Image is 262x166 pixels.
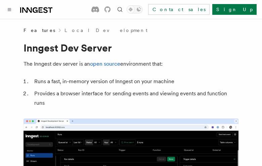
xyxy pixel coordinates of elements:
h1: Inngest Dev Server [24,42,238,54]
a: Local Development [64,27,147,34]
li: Provides a browser interface for sending events and viewing events and function runs [32,89,238,108]
button: Find something... [116,5,124,13]
button: Toggle dark mode [127,5,143,13]
a: Contact sales [148,4,210,15]
a: Sign Up [212,4,257,15]
li: Runs a fast, in-memory version of Inngest on your machine [32,77,238,86]
p: The Inngest dev server is an environment that: [24,59,238,69]
span: Features [24,27,55,34]
a: open source [90,61,120,67]
button: Toggle navigation [5,5,13,13]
